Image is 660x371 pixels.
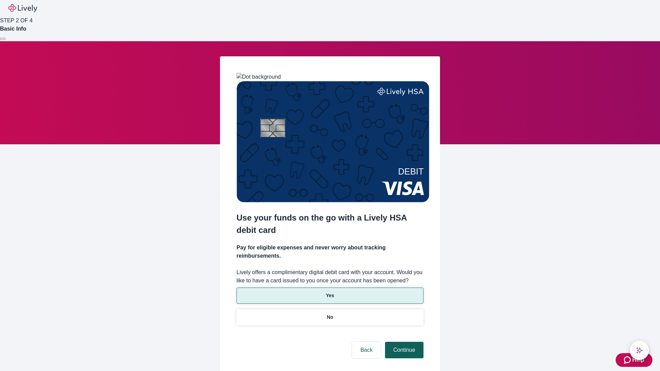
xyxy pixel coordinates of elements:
label: Lively offers a complimentary digital debit card with your account. Would you like to have a card... [236,268,423,285]
img: Dot background [236,73,281,81]
svg: Lively AI Assistant [636,347,643,354]
p: Yes [326,292,334,299]
h2: Use your funds on the go with a Lively HSA debit card [236,212,423,236]
button: Back [352,342,381,358]
p: No [327,314,333,321]
button: Continue [385,342,423,358]
h4: Pay for eligible expenses and never worry about tracking reimbursements. [236,244,423,260]
button: Yes [236,288,423,304]
img: Lively [8,4,37,12]
button: No [236,309,423,325]
button: Zendesk support iconHelp [616,353,652,367]
span: Help [632,356,644,364]
img: Debit card [236,81,429,202]
svg: Zendesk support icon [624,356,632,364]
button: chat [630,341,649,360]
